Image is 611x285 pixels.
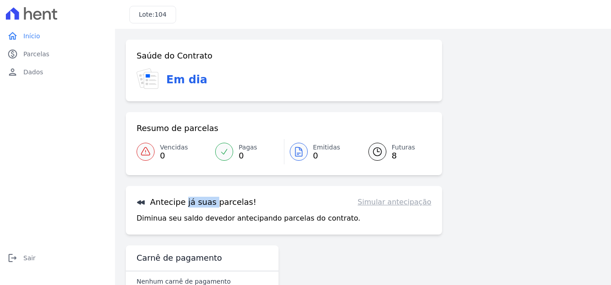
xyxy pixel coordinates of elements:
[137,50,213,61] h3: Saúde do Contrato
[313,143,341,152] span: Emitidas
[139,10,167,19] h3: Lote:
[160,152,188,159] span: 0
[4,63,111,81] a: personDados
[137,213,360,224] p: Diminua seu saldo devedor antecipando parcelas do contrato.
[239,143,257,152] span: Pagas
[4,27,111,45] a: homeInício
[284,139,358,164] a: Emitidas 0
[4,249,111,267] a: logoutSair
[137,123,218,134] h3: Resumo de parcelas
[392,143,415,152] span: Futuras
[23,50,49,59] span: Parcelas
[23,68,43,77] span: Dados
[137,197,257,208] h3: Antecipe já suas parcelas!
[23,32,40,41] span: Início
[23,253,35,262] span: Sair
[239,152,257,159] span: 0
[160,143,188,152] span: Vencidas
[358,197,431,208] a: Simular antecipação
[4,45,111,63] a: paidParcelas
[7,31,18,41] i: home
[358,139,431,164] a: Futuras 8
[137,253,222,263] h3: Carnê de pagamento
[155,11,167,18] span: 104
[7,49,18,59] i: paid
[313,152,341,159] span: 0
[7,67,18,77] i: person
[392,152,415,159] span: 8
[137,139,210,164] a: Vencidas 0
[166,72,207,88] h3: Em dia
[210,139,283,164] a: Pagas 0
[7,253,18,263] i: logout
